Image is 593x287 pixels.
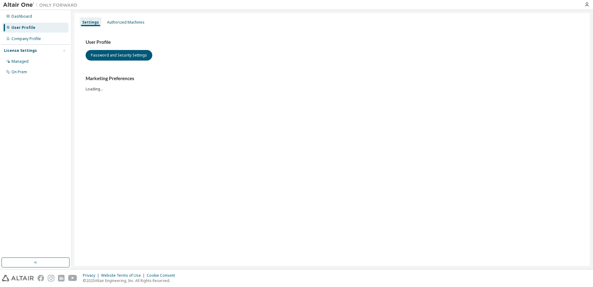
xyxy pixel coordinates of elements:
div: Authorized Machines [107,20,145,25]
div: License Settings [4,48,37,53]
div: Privacy [83,273,101,278]
img: facebook.svg [38,275,44,281]
img: Altair One [3,2,81,8]
img: youtube.svg [68,275,77,281]
div: On Prem [11,70,27,75]
div: User Profile [11,25,35,30]
div: Dashboard [11,14,32,19]
button: Password and Security Settings [86,50,152,61]
div: Company Profile [11,36,41,41]
div: Cookie Consent [147,273,179,278]
p: © 2025 Altair Engineering, Inc. All Rights Reserved. [83,278,179,283]
div: Settings [82,20,99,25]
h3: Marketing Preferences [86,75,579,82]
img: altair_logo.svg [2,275,34,281]
div: Website Terms of Use [101,273,147,278]
div: Managed [11,59,29,64]
img: linkedin.svg [58,275,65,281]
h3: User Profile [86,39,579,45]
div: Loading... [86,75,579,91]
img: instagram.svg [48,275,54,281]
